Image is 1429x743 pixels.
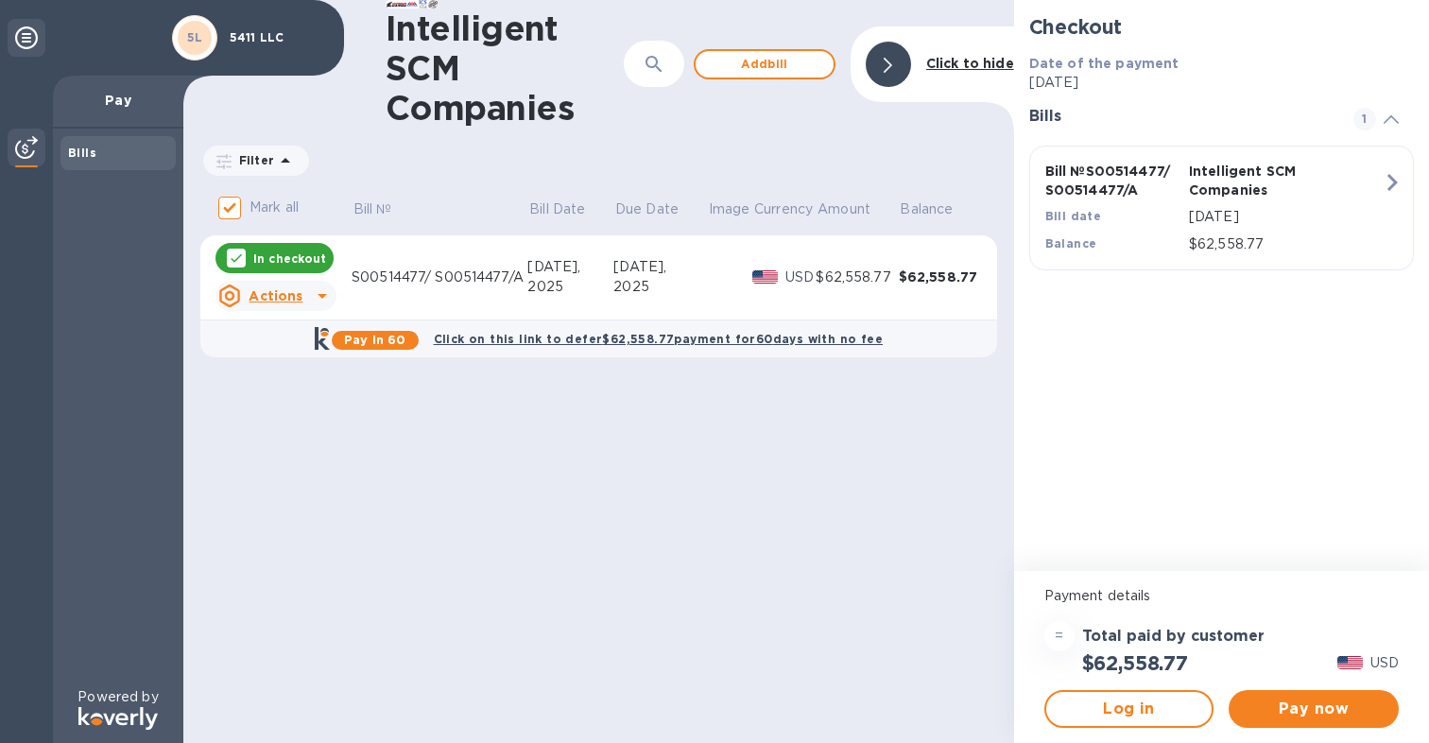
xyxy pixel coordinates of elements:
[613,277,707,297] div: 2025
[1045,209,1102,223] b: Bill date
[253,251,326,267] p: In checkout
[1370,653,1399,673] p: USD
[529,199,610,219] span: Bill Date
[900,199,977,219] span: Balance
[926,56,1014,71] b: Click to hide
[1029,108,1331,126] h3: Bills
[1029,15,1414,39] h2: Checkout
[386,9,624,128] h1: Intelligent SCM Companies
[711,53,818,76] span: Add bill
[187,30,203,44] b: 5L
[900,199,953,219] p: Balance
[816,268,898,287] div: $62,558.77
[899,268,981,286] div: $62,558.77
[1229,690,1399,728] button: Pay now
[1082,651,1188,675] h2: $62,558.77
[1044,621,1075,651] div: =
[1189,207,1383,227] p: [DATE]
[78,707,158,730] img: Logo
[68,91,168,110] p: Pay
[818,199,895,219] span: Amount
[249,288,302,303] u: Actions
[344,333,405,347] b: Pay in 60
[615,199,679,219] p: Due Date
[1189,234,1383,254] p: $62,558.77
[353,199,417,219] span: Bill №
[1029,56,1179,71] b: Date of the payment
[613,257,707,277] div: [DATE],
[1082,628,1265,646] h3: Total paid by customer
[1044,586,1399,606] p: Payment details
[434,332,883,346] b: Click on this link to defer $62,558.77 payment for 60 days with no fee
[68,146,96,160] b: Bills
[527,277,613,297] div: 2025
[232,152,274,168] p: Filter
[1244,698,1384,720] span: Pay now
[1029,73,1414,93] p: [DATE]
[353,199,392,219] p: Bill №
[1044,690,1214,728] button: Log in
[77,687,158,707] p: Powered by
[1189,162,1325,199] p: Intelligent SCM Companies
[529,199,585,219] p: Bill Date
[1029,146,1414,270] button: Bill №S00514477/ S00514477/AIntelligent SCM CompaniesBill date[DATE]Balance$62,558.77
[785,268,816,287] p: USD
[250,198,299,217] p: Mark all
[752,270,778,284] img: USD
[1353,108,1376,130] span: 1
[230,31,324,44] p: 5411 LLC
[1337,656,1363,669] img: USD
[709,199,750,219] p: Image
[694,49,835,79] button: Addbill
[1045,162,1181,199] p: Bill № S00514477/ S00514477/A
[615,199,703,219] span: Due Date
[754,199,813,219] p: Currency
[352,268,527,287] div: S00514477/ S00514477/A
[818,199,870,219] p: Amount
[527,257,613,277] div: [DATE],
[1045,236,1097,251] b: Balance
[1061,698,1197,720] span: Log in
